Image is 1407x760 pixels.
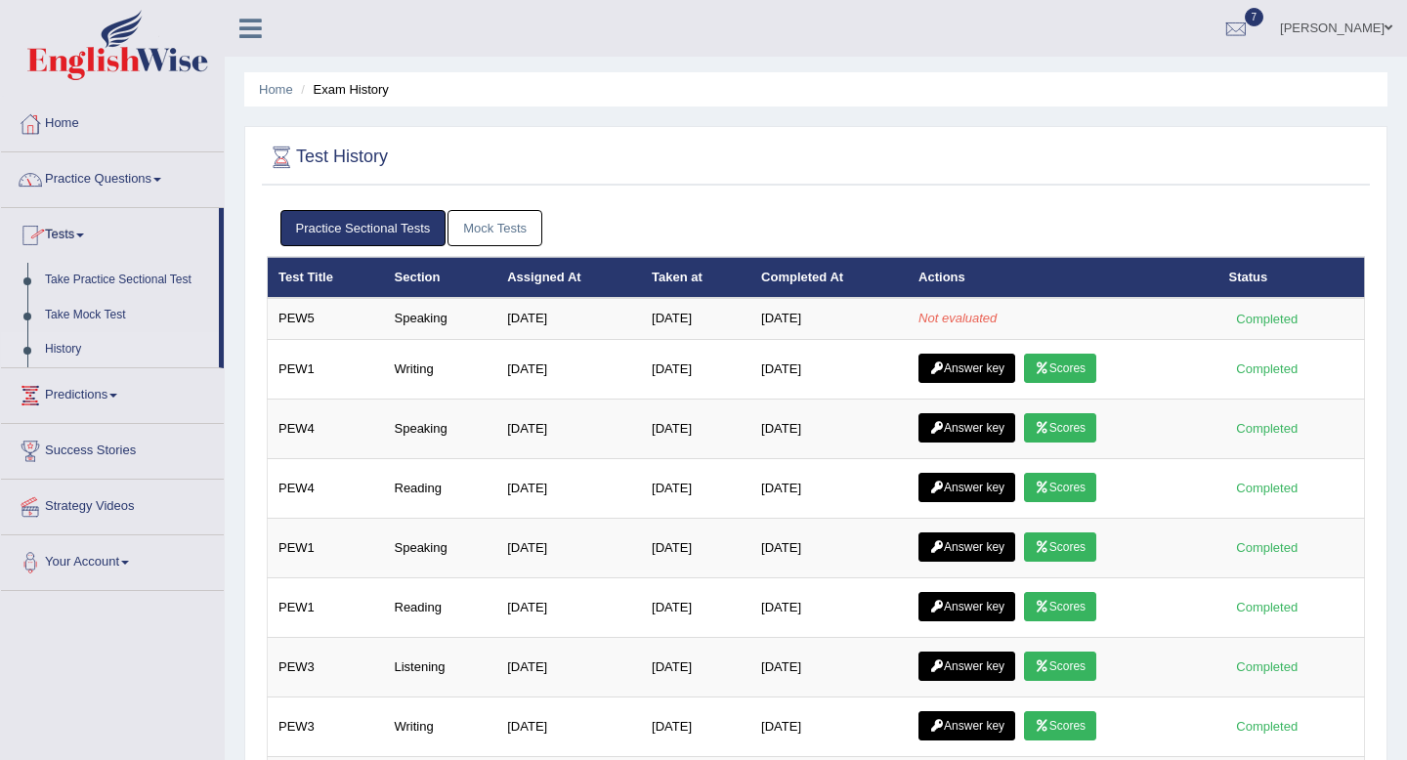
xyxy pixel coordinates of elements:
[384,697,497,756] td: Writing
[384,518,497,577] td: Speaking
[496,257,641,298] th: Assigned At
[1229,716,1305,737] div: Completed
[496,399,641,458] td: [DATE]
[496,458,641,518] td: [DATE]
[1024,413,1096,443] a: Scores
[384,637,497,697] td: Listening
[908,257,1217,298] th: Actions
[918,592,1015,621] a: Answer key
[384,257,497,298] th: Section
[1218,257,1365,298] th: Status
[496,298,641,339] td: [DATE]
[641,697,750,756] td: [DATE]
[448,210,542,246] a: Mock Tests
[1,97,224,146] a: Home
[641,399,750,458] td: [DATE]
[268,518,384,577] td: PEW1
[280,210,447,246] a: Practice Sectional Tests
[918,354,1015,383] a: Answer key
[750,518,908,577] td: [DATE]
[750,458,908,518] td: [DATE]
[384,458,497,518] td: Reading
[496,518,641,577] td: [DATE]
[641,637,750,697] td: [DATE]
[1229,418,1305,439] div: Completed
[384,577,497,637] td: Reading
[918,711,1015,740] a: Answer key
[1229,478,1305,498] div: Completed
[259,82,293,97] a: Home
[268,637,384,697] td: PEW3
[1229,359,1305,379] div: Completed
[918,532,1015,562] a: Answer key
[1,368,224,417] a: Predictions
[268,298,384,339] td: PEW5
[268,339,384,399] td: PEW1
[384,339,497,399] td: Writing
[268,697,384,756] td: PEW3
[384,399,497,458] td: Speaking
[750,298,908,339] td: [DATE]
[750,399,908,458] td: [DATE]
[750,257,908,298] th: Completed At
[1229,597,1305,617] div: Completed
[641,298,750,339] td: [DATE]
[1024,652,1096,681] a: Scores
[384,298,497,339] td: Speaking
[641,458,750,518] td: [DATE]
[267,143,388,172] h2: Test History
[1,152,224,201] a: Practice Questions
[268,399,384,458] td: PEW4
[1,208,219,257] a: Tests
[918,311,997,325] em: Not evaluated
[641,339,750,399] td: [DATE]
[268,257,384,298] th: Test Title
[918,473,1015,502] a: Answer key
[496,339,641,399] td: [DATE]
[496,697,641,756] td: [DATE]
[641,257,750,298] th: Taken at
[750,339,908,399] td: [DATE]
[1229,537,1305,558] div: Completed
[268,458,384,518] td: PEW4
[918,413,1015,443] a: Answer key
[1024,711,1096,740] a: Scores
[1,535,224,584] a: Your Account
[1024,592,1096,621] a: Scores
[496,577,641,637] td: [DATE]
[36,332,219,367] a: History
[1,480,224,528] a: Strategy Videos
[750,577,908,637] td: [DATE]
[641,518,750,577] td: [DATE]
[1,424,224,473] a: Success Stories
[750,637,908,697] td: [DATE]
[36,298,219,333] a: Take Mock Test
[1024,473,1096,502] a: Scores
[918,652,1015,681] a: Answer key
[36,263,219,298] a: Take Practice Sectional Test
[1024,532,1096,562] a: Scores
[296,80,389,99] li: Exam History
[496,637,641,697] td: [DATE]
[1024,354,1096,383] a: Scores
[1229,656,1305,677] div: Completed
[641,577,750,637] td: [DATE]
[750,697,908,756] td: [DATE]
[1245,8,1264,26] span: 7
[268,577,384,637] td: PEW1
[1229,309,1305,329] div: Completed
